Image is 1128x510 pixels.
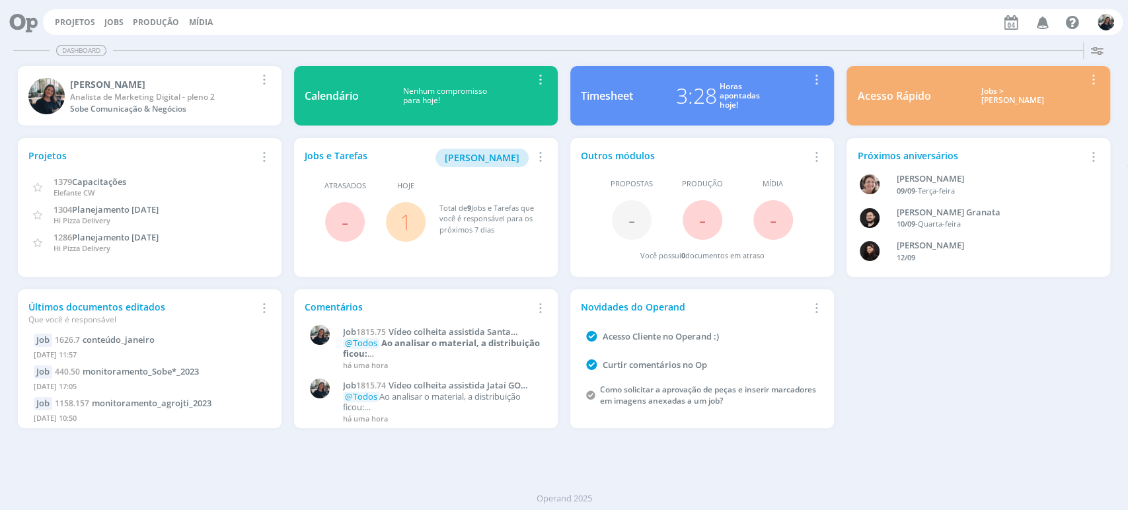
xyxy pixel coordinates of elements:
a: Produção [133,17,179,28]
div: [DATE] 10:50 [34,410,266,429]
div: Nenhum compromisso para hoje! [359,87,531,106]
div: Comentários [305,300,531,314]
img: B [860,208,880,228]
a: 1304Planejamento [DATE] [54,203,159,215]
span: 1626.7 [55,334,80,346]
button: [PERSON_NAME] [435,149,529,167]
a: Jobs [104,17,124,28]
span: Vídeo colheita assistida Jataí GO P3898 [343,379,521,402]
div: Acesso Rápido [857,88,930,104]
span: 9 [467,203,470,213]
span: Terça-feira [918,186,955,196]
span: Hi Pizza Delivery [54,243,110,253]
div: Analista de Marketing Digital - pleno 2 [70,91,255,103]
div: Jobs e Tarefas [305,149,531,167]
button: Jobs [100,17,128,28]
span: 1815.74 [356,380,386,391]
div: Timesheet [581,88,633,104]
span: monitoramento_Sobe*_2023 [83,365,199,377]
div: Novidades do Operand [581,300,808,314]
a: Timesheet3:28Horasapontadashoje! [570,66,834,126]
button: M [1097,11,1115,34]
div: Job [34,334,52,347]
div: - [897,219,1082,230]
img: L [860,241,880,261]
div: Últimos documentos editados [28,300,255,326]
a: 440.50monitoramento_Sobe*_2023 [55,365,199,377]
span: - [699,205,706,234]
span: conteúdo_janeiro [83,334,155,346]
span: @Todos [345,390,377,402]
a: Curtir comentários no Op [603,359,707,371]
span: - [770,205,776,234]
div: [DATE] 17:05 [34,379,266,398]
img: M [310,379,330,398]
span: 0 [681,250,685,260]
div: Calendário [305,88,359,104]
div: Aline Beatriz Jackisch [897,172,1082,186]
span: - [342,207,348,236]
span: 1815.75 [356,326,386,338]
img: M [28,78,65,114]
span: Elefante CW [54,188,94,198]
span: Planejamento [DATE] [72,231,159,243]
div: Projetos [28,149,255,163]
div: - [897,186,1082,197]
span: Vídeo colheita assistida Santa Helena GO P3898 [343,326,511,348]
a: M[PERSON_NAME]Analista de Marketing Digital - pleno 2Sobe Comunicação & Negócios [18,66,282,126]
a: Projetos [55,17,95,28]
div: Próximos aniversários [857,149,1084,163]
span: Planejamento [DATE] [72,203,159,215]
span: Quarta-feira [918,219,961,229]
strong: Ao analisar o material, a distribuição ficou: [343,337,540,359]
img: A [860,174,880,194]
span: Hi Pizza Delivery [54,215,110,225]
span: há uma hora [343,360,388,370]
div: Total de Jobs e Tarefas que você é responsável para os próximos 7 dias [439,203,534,236]
span: 10/09 [897,219,915,229]
div: Horas apontadas hoje! [720,82,760,110]
img: M [310,325,330,345]
button: Projetos [51,17,99,28]
span: 1304 [54,203,72,215]
span: Capacitações [72,176,126,188]
span: 440.50 [55,366,80,377]
a: [PERSON_NAME] [435,151,529,163]
span: Produção [682,178,723,190]
img: M [1098,14,1114,30]
div: Outros módulos [581,149,808,163]
a: 1379Capacitações [54,175,126,188]
a: Job1815.75Vídeo colheita assistida Santa Helena GO P3898 [343,327,541,338]
span: Dashboard [56,45,106,56]
a: 1286Planejamento [DATE] [54,231,159,243]
div: Luana da Silva de Andrade [897,239,1082,252]
a: Acesso Cliente no Operand :) [603,330,719,342]
span: Hoje [397,180,414,192]
p: Ao analisar o material, a distribuição ficou: [343,392,541,412]
span: 1379 [54,176,72,188]
div: [DATE] 11:57 [34,347,266,366]
span: monitoramento_agrojti_2023 [92,397,211,409]
span: [PERSON_NAME] [445,151,519,164]
span: @Todos [345,337,377,349]
div: 3:28 [676,80,717,112]
a: Como solicitar a aprovação de peças e inserir marcadores em imagens anexadas a um job? [600,384,816,406]
span: 1158.157 [55,398,89,409]
button: Mídia [185,17,217,28]
span: Mídia [763,178,783,190]
div: Jobs > [PERSON_NAME] [940,87,1084,106]
span: - [628,205,635,234]
a: 1626.7conteúdo_janeiro [55,334,155,346]
div: Bruno Corralo Granata [897,206,1082,219]
button: Produção [129,17,183,28]
a: Mídia [189,17,213,28]
span: 1286 [54,231,72,243]
span: 12/09 [897,252,915,262]
div: Que você é responsável [28,314,255,326]
div: Mayara Peruzzo [70,77,255,91]
div: Sobe Comunicação & Negócios [70,103,255,115]
a: 1158.157monitoramento_agrojti_2023 [55,397,211,409]
span: 09/09 [897,186,915,196]
a: Job1815.74Vídeo colheita assistida Jataí GO P3898 [343,381,541,391]
a: 1 [400,207,412,236]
